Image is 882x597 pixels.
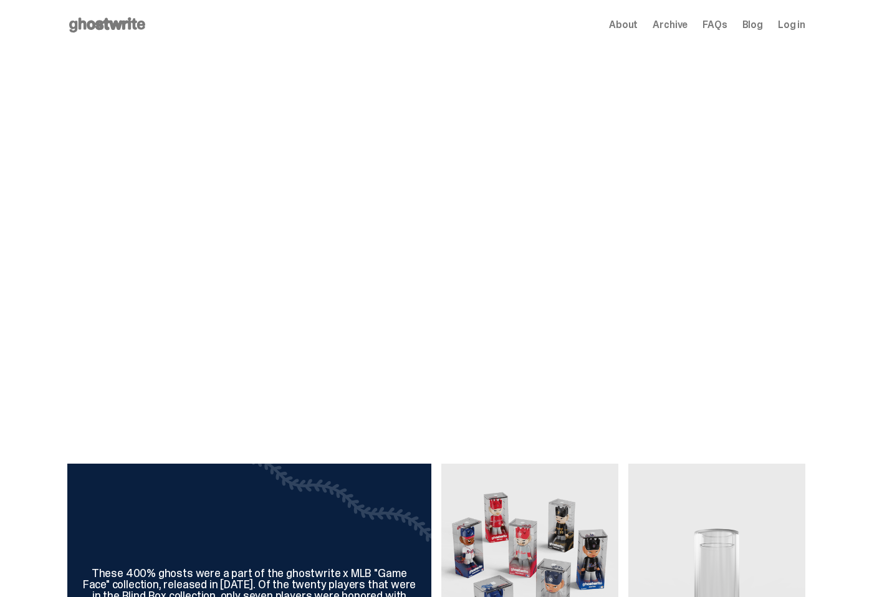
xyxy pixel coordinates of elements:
[702,20,727,30] a: FAQs
[609,20,638,30] a: About
[653,20,688,30] a: Archive
[742,20,763,30] a: Blog
[778,20,805,30] a: Log in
